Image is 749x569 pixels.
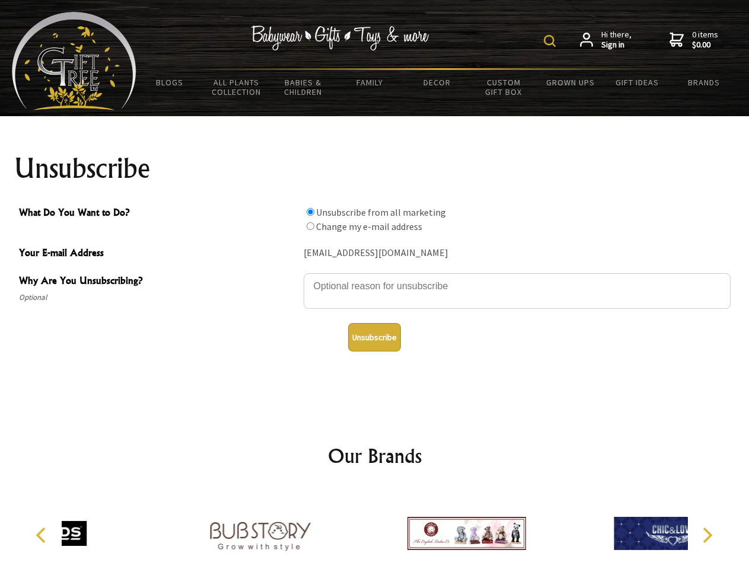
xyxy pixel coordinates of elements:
button: Next [694,522,720,548]
a: Decor [403,70,470,95]
strong: $0.00 [692,40,718,50]
img: product search [544,35,556,47]
img: Babyware - Gifts - Toys and more... [12,12,136,110]
textarea: Why Are You Unsubscribing? [304,273,731,309]
span: Optional [19,290,298,305]
input: What Do You Want to Do? [307,222,314,230]
button: Unsubscribe [348,323,401,351]
div: [EMAIL_ADDRESS][DOMAIN_NAME] [304,244,731,263]
label: Change my e-mail address [316,220,422,232]
span: Hi there, [601,30,632,50]
span: Why Are You Unsubscribing? [19,273,298,290]
a: Brands [671,70,738,95]
h1: Unsubscribe [14,154,735,183]
span: Your E-mail Address [19,245,298,263]
label: Unsubscribe from all marketing [316,206,446,218]
a: Custom Gift Box [470,70,537,104]
a: Family [337,70,404,95]
a: 0 items$0.00 [670,30,718,50]
span: What Do You Want to Do? [19,205,298,222]
span: 0 items [692,29,718,50]
a: All Plants Collection [203,70,270,104]
a: Grown Ups [537,70,604,95]
a: Gift Ideas [604,70,671,95]
a: Babies & Children [270,70,337,104]
a: Hi there,Sign in [580,30,632,50]
img: Babywear - Gifts - Toys & more [251,25,429,50]
button: Previous [30,522,56,548]
h2: Our Brands [24,442,726,470]
a: BLOGS [136,70,203,95]
input: What Do You Want to Do? [307,208,314,216]
strong: Sign in [601,40,632,50]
